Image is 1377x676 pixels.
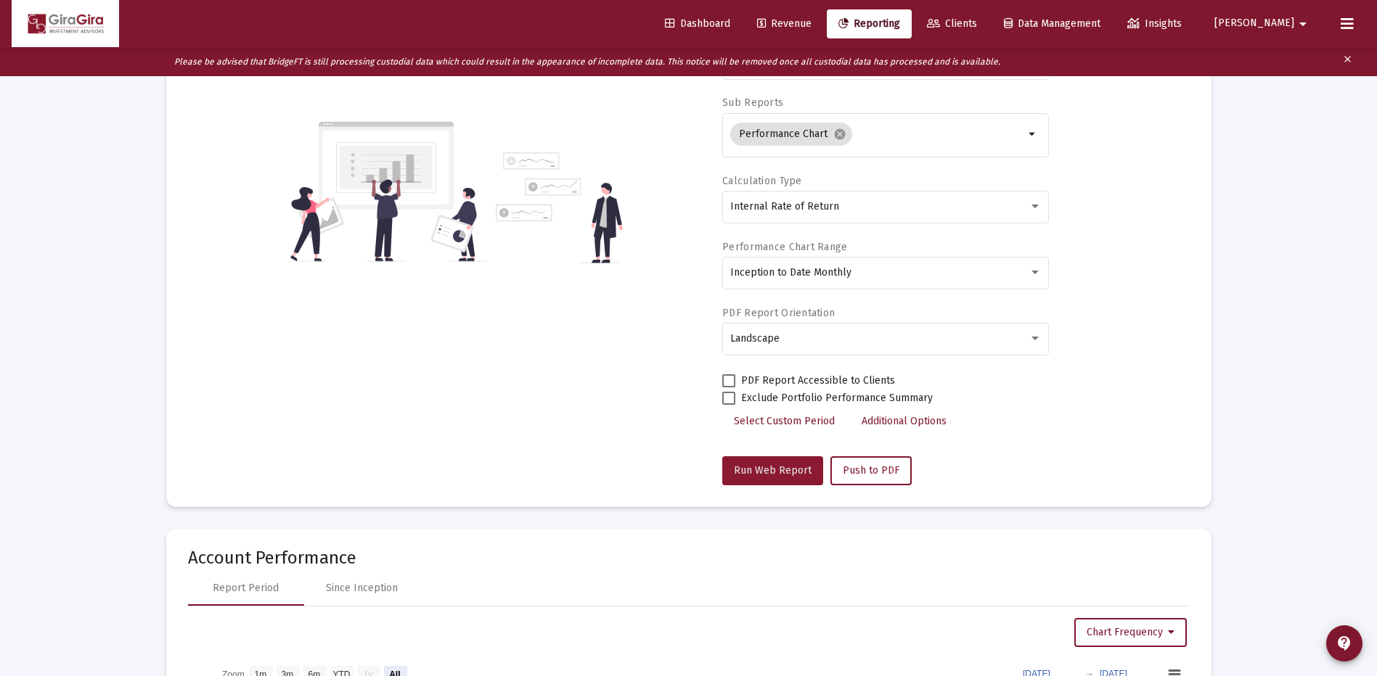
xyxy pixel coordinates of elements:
[1116,9,1193,38] a: Insights
[722,456,823,485] button: Run Web Report
[1024,125,1042,143] mat-icon: arrow_drop_down
[496,152,623,263] img: reporting-alt
[1214,17,1294,30] span: [PERSON_NAME]
[326,581,398,595] div: Since Inception
[734,464,812,477] span: Run Web Report
[1336,635,1353,652] mat-icon: contact_support
[730,123,852,146] mat-chip: Performance Chart
[1197,9,1329,38] button: [PERSON_NAME]
[734,415,835,427] span: Select Custom Period
[730,266,851,279] span: Inception to Date Monthly
[730,120,1024,149] mat-chip-list: Selection
[827,9,912,38] a: Reporting
[915,9,989,38] a: Clients
[730,332,780,345] span: Landscape
[722,175,801,187] label: Calculation Type
[730,200,839,213] span: Internal Rate of Return
[757,17,812,30] span: Revenue
[741,372,895,389] span: PDF Report Accessible to Clients
[1342,51,1353,73] mat-icon: clear
[213,581,279,595] div: Report Period
[1004,17,1100,30] span: Data Management
[843,464,899,477] span: Push to PDF
[745,9,823,38] a: Revenue
[1074,618,1187,647] button: Chart Frequency
[722,241,847,253] label: Performance Chart Range
[741,389,933,407] span: Exclude Portfolio Performance Summary
[862,415,947,427] span: Additional Options
[665,17,730,30] span: Dashboard
[830,456,912,485] button: Push to PDF
[992,9,1112,38] a: Data Management
[174,57,1000,67] i: Please be advised that BridgeFT is still processing custodial data which could result in the appe...
[833,128,846,141] mat-icon: cancel
[287,120,487,263] img: reporting
[23,9,108,38] img: Dashboard
[722,96,783,109] label: Sub Reports
[1127,17,1182,30] span: Insights
[188,551,1190,565] mat-card-title: Account Performance
[722,307,835,319] label: PDF Report Orientation
[653,9,742,38] a: Dashboard
[927,17,977,30] span: Clients
[1087,626,1174,638] span: Chart Frequency
[838,17,900,30] span: Reporting
[1294,9,1312,38] mat-icon: arrow_drop_down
